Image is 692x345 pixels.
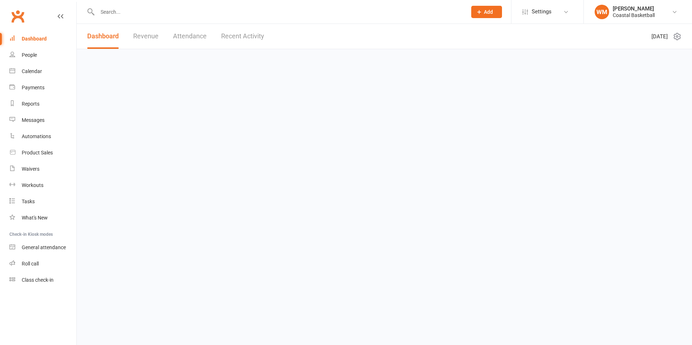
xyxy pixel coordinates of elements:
[22,261,39,267] div: Roll call
[613,5,655,12] div: [PERSON_NAME]
[9,31,76,47] a: Dashboard
[9,80,76,96] a: Payments
[9,145,76,161] a: Product Sales
[471,6,502,18] button: Add
[9,96,76,112] a: Reports
[22,182,43,188] div: Workouts
[87,24,119,49] a: Dashboard
[22,117,45,123] div: Messages
[9,112,76,128] a: Messages
[22,215,48,221] div: What's New
[613,12,655,18] div: Coastal Basketball
[22,150,53,156] div: Product Sales
[221,24,264,49] a: Recent Activity
[22,85,45,90] div: Payments
[484,9,493,15] span: Add
[9,63,76,80] a: Calendar
[9,177,76,193] a: Workouts
[9,256,76,272] a: Roll call
[595,5,609,19] div: WM
[9,210,76,226] a: What's New
[9,128,76,145] a: Automations
[22,133,51,139] div: Automations
[9,239,76,256] a: General attendance kiosk mode
[22,68,42,74] div: Calendar
[22,36,47,42] div: Dashboard
[9,193,76,210] a: Tasks
[9,47,76,63] a: People
[9,7,27,25] a: Clubworx
[133,24,159,49] a: Revenue
[532,4,552,20] span: Settings
[9,272,76,288] a: Class kiosk mode
[9,161,76,177] a: Waivers
[22,52,37,58] div: People
[22,101,39,107] div: Reports
[95,7,462,17] input: Search...
[173,24,207,49] a: Attendance
[22,199,35,204] div: Tasks
[22,277,54,283] div: Class check-in
[651,32,668,41] span: [DATE]
[22,244,66,250] div: General attendance
[22,166,39,172] div: Waivers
